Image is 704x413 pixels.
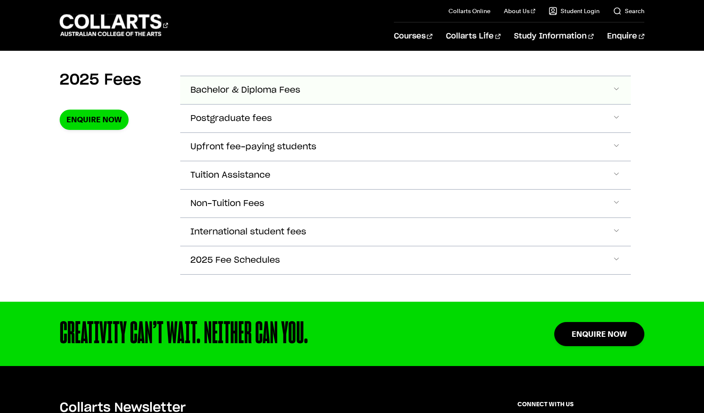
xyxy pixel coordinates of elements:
[60,71,141,89] h2: 2025 Fees
[190,171,270,180] span: Tuition Assistance
[504,7,535,15] a: About Us
[517,400,644,408] span: CONNECT WITH US
[60,13,168,37] div: Go to homepage
[190,199,264,209] span: Non-Tuition Fees
[60,319,500,349] div: CREATIVITY CAN’T WAIT. NEITHER CAN YOU.
[180,218,630,246] button: International student fees
[190,142,316,152] span: Upfront fee-paying students
[60,54,644,302] section: Accordion Section
[607,22,644,50] a: Enquire
[554,322,644,346] a: Enquire Now
[190,227,306,237] span: International student fees
[180,76,630,104] button: Bachelor & Diploma Fees
[60,110,129,129] a: Enquire Now
[448,7,490,15] a: Collarts Online
[180,190,630,218] button: Non-Tuition Fees
[180,246,630,274] button: 2025 Fee Schedules
[180,161,630,189] button: Tuition Assistance
[190,256,280,265] span: 2025 Fee Schedules
[180,105,630,132] button: Postgraduate fees
[180,133,630,161] button: Upfront fee-paying students
[446,22,500,50] a: Collarts Life
[549,7,599,15] a: Student Login
[190,85,300,95] span: Bachelor & Diploma Fees
[190,114,272,124] span: Postgraduate fees
[613,7,644,15] a: Search
[394,22,432,50] a: Courses
[514,22,594,50] a: Study Information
